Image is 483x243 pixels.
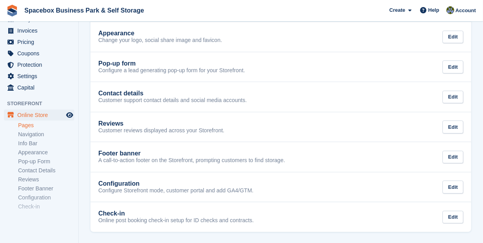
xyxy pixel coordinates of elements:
[98,120,124,127] h2: Reviews
[98,37,222,44] p: Change your logo, social share image and favicon.
[98,127,225,134] p: Customer reviews displayed across your Storefront.
[90,112,471,142] a: Reviews Customer reviews displayed across your Storefront. Edit
[4,110,74,121] a: menu
[428,6,439,14] span: Help
[442,60,463,73] div: Edit
[98,187,254,194] p: Configure Storefront mode, customer portal and add GA4/GTM.
[98,30,135,37] h2: Appearance
[98,90,144,97] h2: Contact details
[65,110,74,120] a: Preview store
[18,176,74,183] a: Reviews
[455,7,476,15] span: Account
[17,82,65,93] span: Capital
[18,140,74,147] a: Info Bar
[18,131,74,138] a: Navigation
[90,82,471,112] a: Contact details Customer support contact details and social media accounts. Edit
[98,157,285,164] p: A call-to-action footer on the Storefront, prompting customers to find storage.
[98,180,140,187] h2: Configuration
[442,31,463,44] div: Edit
[18,203,74,210] a: Check-in
[4,25,74,36] a: menu
[17,37,65,48] span: Pricing
[98,217,254,224] p: Online post booking check-in setup for ID checks and contracts.
[4,71,74,82] a: menu
[442,211,463,224] div: Edit
[18,158,74,165] a: Pop-up Form
[17,71,65,82] span: Settings
[21,4,147,17] a: Spacebox Business Park & Self Storage
[18,122,74,129] a: Pages
[389,6,405,14] span: Create
[90,22,471,52] a: Appearance Change your logo, social share image and favicon. Edit
[98,60,136,67] h2: Pop-up form
[17,110,65,121] span: Online Store
[90,52,471,82] a: Pop-up form Configure a lead generating pop-up form for your Storefront. Edit
[446,6,454,14] img: sahil
[18,167,74,174] a: Contact Details
[98,97,247,104] p: Customer support contact details and social media accounts.
[17,25,65,36] span: Invoices
[90,142,471,172] a: Footer banner A call-to-action footer on the Storefront, prompting customers to find storage. Edit
[90,172,471,202] a: Configuration Configure Storefront mode, customer portal and add GA4/GTM. Edit
[442,91,463,104] div: Edit
[18,185,74,192] a: Footer Banner
[6,5,18,16] img: stora-icon-8386f47178a22dfd0bd8f6a31ec36ba5ce8667c1dd55bd0f319d3a0aa187defe.svg
[98,150,141,157] h2: Footer banner
[18,149,74,156] a: Appearance
[442,121,463,133] div: Edit
[442,151,463,164] div: Edit
[7,100,78,108] span: Storefront
[90,202,471,232] a: Check-in Online post booking check-in setup for ID checks and contracts. Edit
[18,194,74,201] a: Configuration
[4,82,74,93] a: menu
[17,48,65,59] span: Coupons
[4,37,74,48] a: menu
[98,210,125,217] h2: Check-in
[442,181,463,194] div: Edit
[4,48,74,59] a: menu
[17,59,65,70] span: Protection
[98,67,245,74] p: Configure a lead generating pop-up form for your Storefront.
[4,59,74,70] a: menu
